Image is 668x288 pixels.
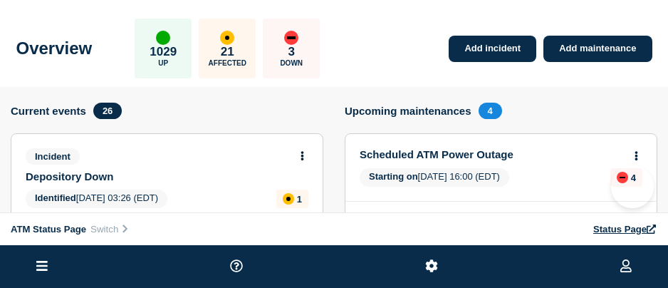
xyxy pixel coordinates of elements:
h4: Upcoming maintenances [345,105,471,117]
span: [DATE] 03:26 (EDT) [26,190,167,208]
p: Down [280,59,303,67]
a: Scheduled ATM Power Outage [360,148,623,160]
a: Depository Down [26,170,289,182]
p: 1029 [150,45,177,59]
span: Incident [26,148,80,165]
a: Add incident [449,36,536,62]
p: 3 [288,45,295,59]
div: up [156,31,170,45]
span: 26 [93,103,122,119]
h1: Overview [16,38,93,58]
p: Affected [209,59,246,67]
button: Switch [86,223,134,235]
p: Up [158,59,168,67]
iframe: Help Scout Beacon - Open [611,165,654,208]
div: affected [220,31,234,45]
div: down [284,31,298,45]
span: Identified [35,192,76,203]
p: 21 [221,45,234,59]
span: Starting on [369,171,418,182]
span: 4 [479,103,502,119]
span: ATM Status Page [11,224,86,235]
a: Status Page [593,224,657,235]
div: affected [283,193,294,205]
a: Add maintenance [543,36,652,62]
span: [DATE] 16:00 (EDT) [360,168,509,187]
h4: Current events [11,105,86,117]
p: 1 [297,194,302,205]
